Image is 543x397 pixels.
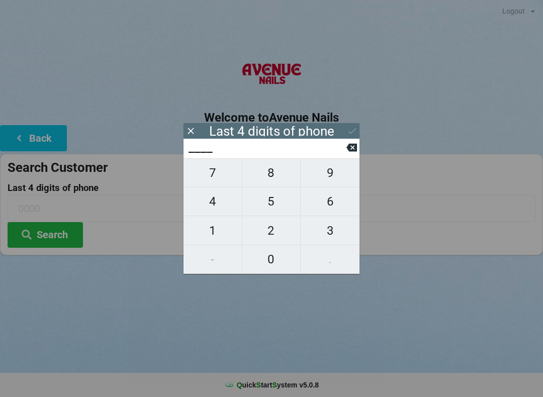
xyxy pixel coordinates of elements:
button: 6 [301,187,359,216]
button: 1 [184,216,242,245]
span: 3 [301,220,359,241]
span: 5 [242,191,301,212]
div: Last 4 digits of phone [209,126,334,136]
button: 3 [301,216,359,245]
button: 0 [242,245,301,274]
span: 0 [242,249,301,270]
span: 2 [242,220,301,241]
button: 4 [184,187,242,216]
button: 9 [301,158,359,187]
span: 9 [301,162,359,183]
button: 7 [184,158,242,187]
button: 8 [242,158,301,187]
button: 5 [242,187,301,216]
span: 4 [184,191,242,212]
button: 2 [242,216,301,245]
span: 8 [242,162,301,183]
span: 7 [184,162,242,183]
span: 1 [184,220,242,241]
span: 6 [301,191,359,212]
